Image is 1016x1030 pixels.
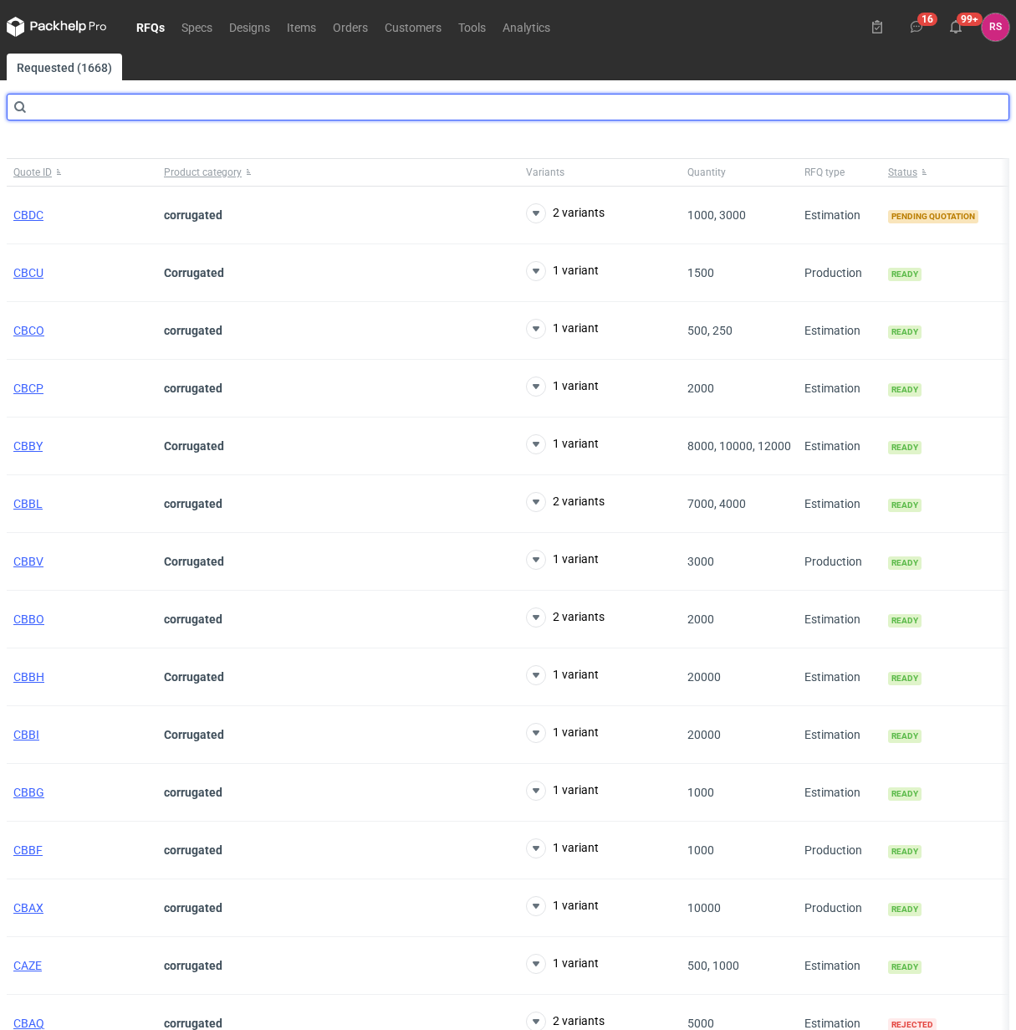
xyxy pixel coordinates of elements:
[798,648,881,706] div: Estimation
[687,728,721,741] span: 20000
[13,266,43,279] a: CBCU
[526,838,599,858] button: 1 variant
[888,845,922,858] span: Ready
[128,17,173,37] a: RFQs
[687,1017,714,1030] span: 5000
[888,614,922,628] span: Ready
[687,382,714,395] span: 2000
[221,17,278,37] a: Designs
[942,13,969,40] button: 99+
[687,439,791,453] span: 8000, 10000, 12000
[164,1017,222,1030] strong: corrugated
[526,723,599,743] button: 1 variant
[164,786,222,799] strong: corrugated
[798,533,881,591] div: Production
[798,475,881,533] div: Estimation
[13,439,43,453] a: CBBY
[13,1017,44,1030] span: CBAQ
[687,555,714,568] span: 3000
[13,728,39,741] a: CBBI
[888,730,922,743] span: Ready
[13,208,43,222] a: CBDC
[804,166,845,179] span: RFQ type
[888,210,978,223] span: Pending quotation
[164,382,222,395] strong: corrugated
[687,324,733,337] span: 500, 250
[164,497,222,510] strong: corrugated
[13,901,43,915] span: CBAX
[888,556,922,570] span: Ready
[526,377,599,397] button: 1 variant
[798,822,881,879] div: Production
[798,764,881,822] div: Estimation
[164,208,222,222] strong: corrugated
[164,324,222,337] strong: corrugated
[164,959,222,972] strong: corrugated
[164,670,224,684] strong: Corrugated
[526,550,599,570] button: 1 variant
[687,959,739,972] span: 500, 1000
[157,159,519,186] button: Product category
[798,937,881,995] div: Estimation
[982,13,1009,41] div: Rafał Stani
[13,324,44,337] a: CBCO
[687,786,714,799] span: 1000
[164,439,224,453] strong: Corrugated
[982,13,1009,41] button: RS
[164,266,224,279] strong: Corrugated
[526,166,564,179] span: Variants
[798,706,881,764] div: Estimation
[888,787,922,801] span: Ready
[687,670,721,684] span: 20000
[13,786,44,799] a: CBBG
[7,54,122,80] a: Requested (1668)
[164,555,224,568] strong: Corrugated
[798,418,881,475] div: Estimation
[164,728,224,741] strong: Corrugated
[173,17,221,37] a: Specs
[13,555,43,568] a: CBBV
[526,607,605,628] button: 2 variants
[687,266,714,279] span: 1500
[13,382,43,395] a: CBCP
[687,901,721,915] span: 10000
[687,612,714,626] span: 2000
[526,434,599,454] button: 1 variant
[494,17,559,37] a: Analytics
[687,208,746,222] span: 1000, 3000
[526,203,605,223] button: 2 variants
[798,591,881,648] div: Estimation
[903,13,930,40] button: 16
[164,166,242,179] span: Product category
[13,959,42,972] span: CAZE
[278,17,324,37] a: Items
[888,672,922,685] span: Ready
[13,166,52,179] span: Quote ID
[526,665,599,685] button: 1 variant
[798,879,881,937] div: Production
[13,497,43,510] a: CBBL
[450,17,494,37] a: Tools
[798,302,881,360] div: Estimation
[13,843,43,857] a: CBBF
[526,781,599,801] button: 1 variant
[888,268,922,281] span: Ready
[687,843,714,857] span: 1000
[13,612,44,626] span: CBBO
[7,159,157,186] button: Quote ID
[888,325,922,339] span: Ready
[798,360,881,418] div: Estimation
[526,319,599,339] button: 1 variant
[798,244,881,302] div: Production
[526,261,599,281] button: 1 variant
[376,17,450,37] a: Customers
[13,670,44,684] a: CBBH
